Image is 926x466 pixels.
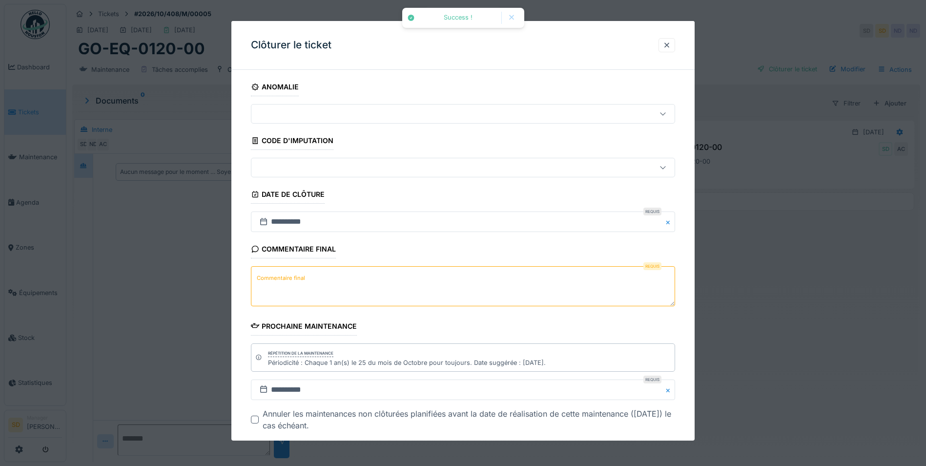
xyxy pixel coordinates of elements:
[251,133,333,150] div: Code d'imputation
[664,380,675,400] button: Close
[643,208,661,215] div: Requis
[251,187,325,204] div: Date de clôture
[664,212,675,232] button: Close
[255,272,307,284] label: Commentaire final
[251,39,331,51] h3: Clôturer le ticket
[263,408,675,431] div: Annuler les maintenances non clôturées planifiées avant la date de réalisation de cette maintenan...
[643,376,661,383] div: Requis
[268,358,546,367] div: Périodicité : Chaque 1 an(s) le 25 du mois de Octobre pour toujours. Date suggérée : [DATE].
[643,262,661,270] div: Requis
[420,14,496,22] div: Success !
[251,242,336,258] div: Commentaire final
[251,80,299,96] div: Anomalie
[251,319,357,336] div: Prochaine maintenance
[268,350,333,357] div: Répétition de la maintenance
